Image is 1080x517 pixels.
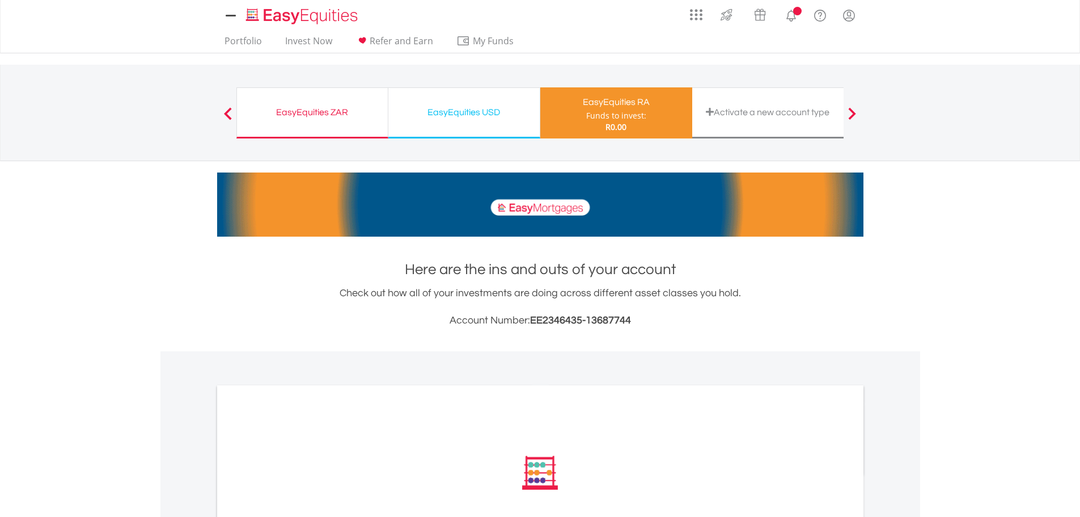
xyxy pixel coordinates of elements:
div: EasyEquities RA [547,94,685,110]
img: EasyEquities_Logo.png [244,7,362,26]
div: EasyEquities USD [395,104,533,120]
a: Refer and Earn [351,35,438,53]
span: EE2346435-13687744 [530,315,631,326]
a: Vouchers [743,3,777,24]
img: EasyMortage Promotion Banner [217,173,863,237]
span: R0.00 [605,121,626,132]
img: vouchers-v2.svg [751,6,769,24]
span: My Funds [456,33,531,48]
h3: Account Number: [217,313,863,329]
a: My Profile [835,3,863,28]
a: FAQ's and Support [806,3,835,26]
a: AppsGrid [683,3,710,21]
span: Refer and Earn [370,35,433,47]
a: Notifications [777,3,806,26]
a: Invest Now [281,35,337,53]
a: Home page [242,3,362,26]
div: Check out how all of your investments are doing across different asset classes you hold. [217,285,863,329]
div: Activate a new account type [699,104,837,120]
img: grid-menu-icon.svg [690,9,702,21]
img: thrive-v2.svg [717,6,736,24]
h1: Here are the ins and outs of your account [217,259,863,280]
div: Funds to invest: [586,110,646,121]
a: Portfolio [220,35,266,53]
div: EasyEquities ZAR [244,104,381,120]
